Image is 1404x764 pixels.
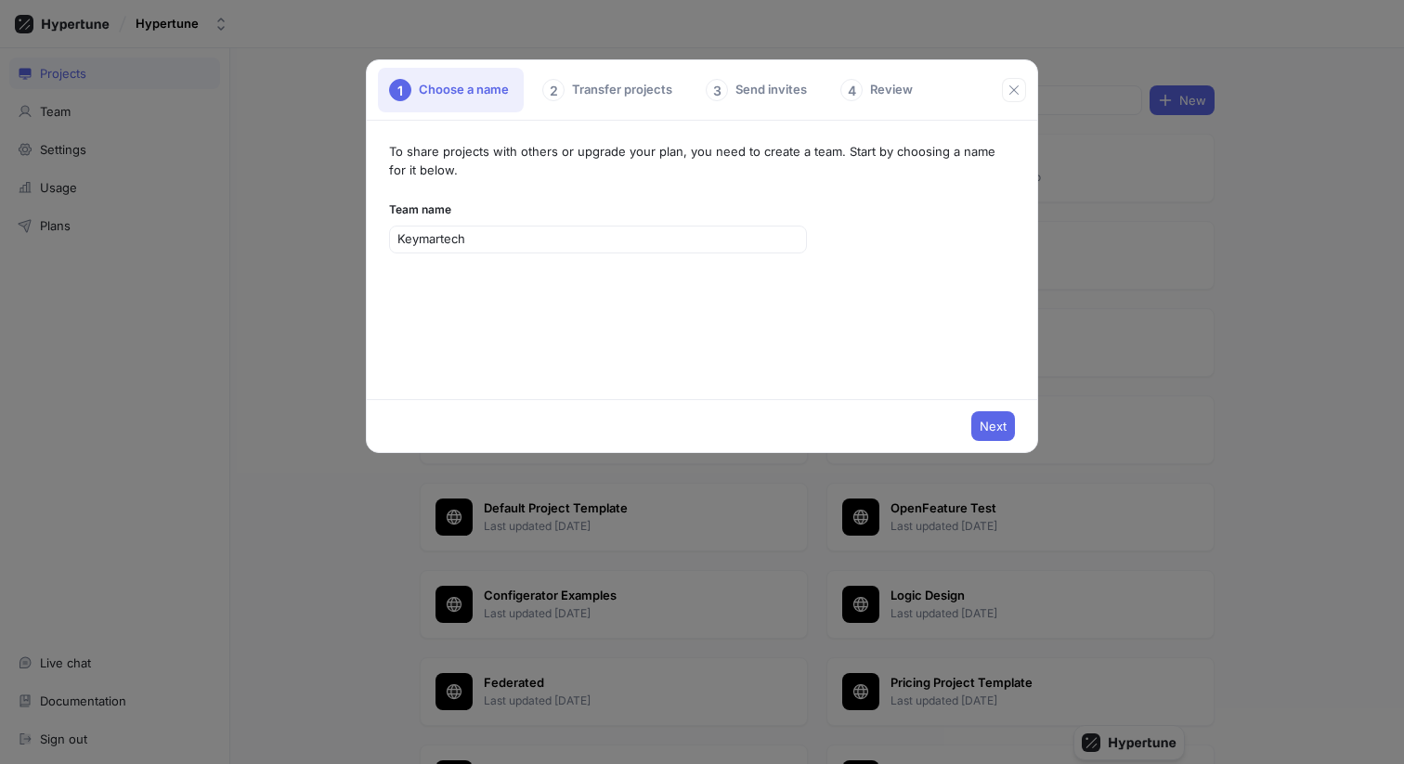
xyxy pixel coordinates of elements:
div: Transfer projects [531,68,687,112]
div: Send invites [695,68,822,112]
input: Enter a name for this team [397,230,799,249]
div: 2 [542,79,565,101]
p: To share projects with others or upgrade your plan, you need to create a team. Start by choosing ... [389,143,1013,179]
div: Choose a name [378,68,524,112]
button: Next [971,411,1015,441]
div: 3 [706,79,728,101]
div: 1 [389,79,411,101]
div: 4 [840,79,863,101]
span: Next [980,421,1007,432]
div: Review [829,68,928,112]
div: Team name [389,201,1013,218]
